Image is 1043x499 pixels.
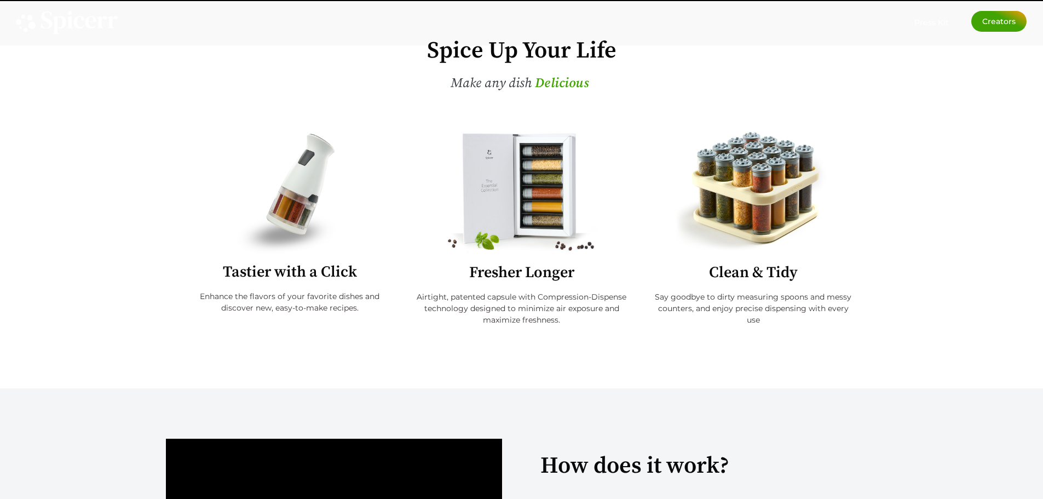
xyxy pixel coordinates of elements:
[166,39,878,62] h2: Spice Up Your Life
[414,265,629,280] h2: Fresher Longer
[982,18,1016,25] span: Creators
[914,18,949,27] span: Press Kit
[414,291,629,326] p: Airtight, patented capsule with Compression-Dispense technology designed to minimize air exposure...
[575,72,584,95] span: u
[540,455,872,478] h2: How does it work?
[237,131,343,255] img: A multi-compartment spice grinder containing various spices, with a sleek white and black design,...
[451,75,532,91] span: Make any dish
[672,131,835,254] img: A spice rack with a grid-like design holds multiple clear tubes filled with various colorful spic...
[971,11,1027,32] a: Creators
[651,291,856,326] p: Say goodbye to dirty measuring spoons and messy counters, and enjoy precise dispensing with every...
[651,265,856,280] h2: Clean & Tidy
[914,11,949,27] a: Press Kit
[584,72,589,95] span: s
[432,131,612,254] img: A white box labeled "The Essential Collection" contains six spice jars. Basil leaves and scattere...
[188,265,393,280] h2: Tastier with a Click
[188,291,393,314] p: Enhance the flavors of your favorite dishes and discover new, easy-to-make recipes.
